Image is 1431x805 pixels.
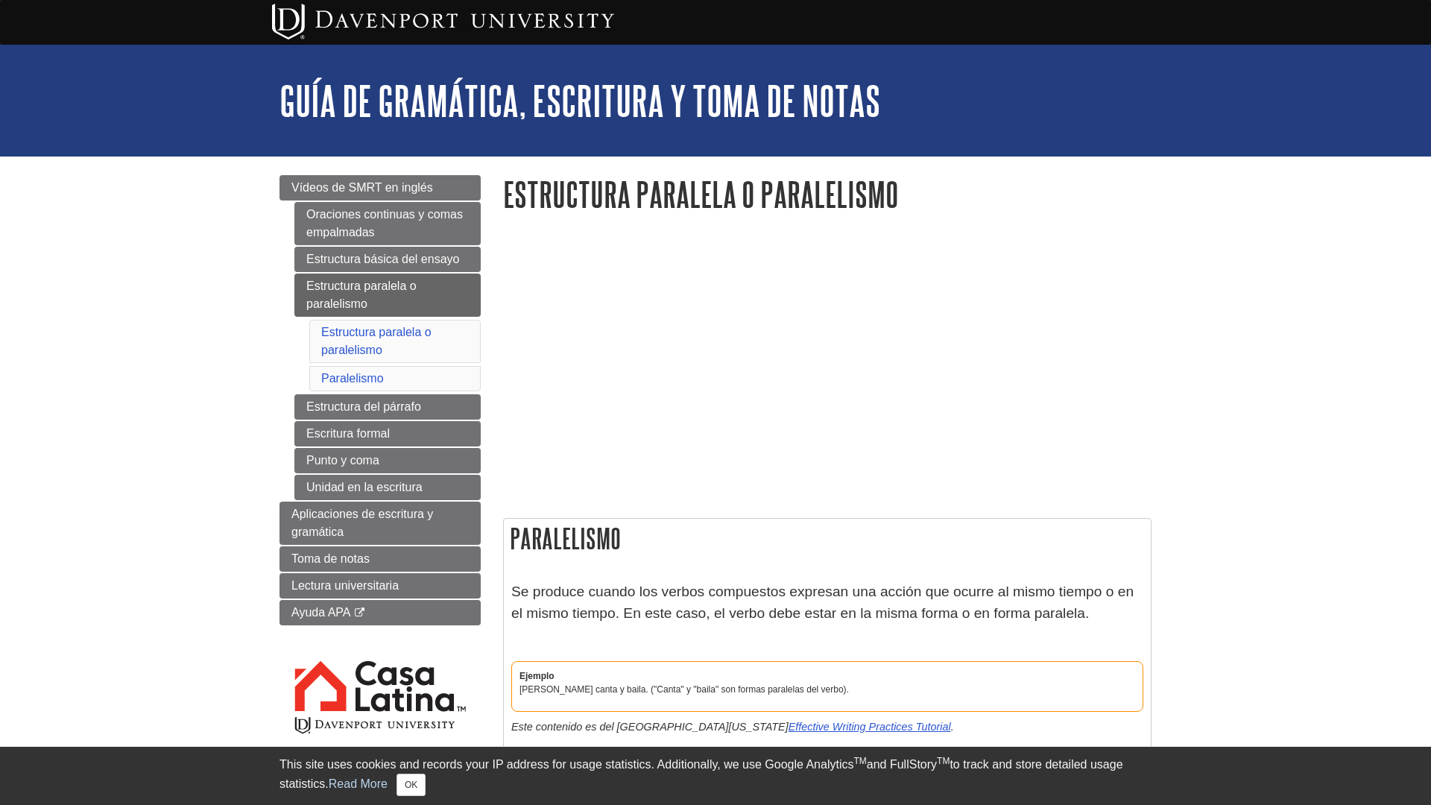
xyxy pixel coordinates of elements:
[937,756,950,766] sup: TM
[294,274,481,317] a: Estructura paralela o paralelismo
[279,573,481,599] a: Lectura universitaria
[279,546,481,572] a: Toma de notas
[291,579,399,592] span: Lectura universitaria
[279,756,1152,796] div: This site uses cookies and records your IP address for usage statistics. Additionally, we use Goo...
[279,502,481,545] a: Aplicaciones de escritura y gramática
[321,372,384,385] a: Paralelismo
[294,421,481,446] a: Escritura formal
[279,600,481,625] a: Ayuda APA
[291,606,350,619] span: Ayuda APA
[294,202,481,245] a: Oraciones continuas y comas empalmadas
[291,181,433,194] span: Vídeos de SMRT en inglés
[279,175,481,762] div: Guide Page Menu
[511,581,1143,625] p: Se produce cuando los verbos compuestos expresan una acción que ocurre al mismo tiempo o en el mi...
[519,671,555,681] strong: Ejemplo
[511,721,954,733] em: Este contenido es del [GEOGRAPHIC_DATA][US_STATE] .
[789,721,951,733] a: Effective Writing Practices Tutorial
[294,394,481,420] a: Estructura del párrafo
[294,247,481,272] a: Estructura básica del ensayo
[291,508,433,538] span: Aplicaciones de escritura y gramática
[279,175,481,201] a: Vídeos de SMRT en inglés
[853,756,866,766] sup: TM
[294,475,481,500] a: Unidad en la escritura
[321,326,432,356] a: Estructura paralela o paralelismo
[329,777,388,790] a: Read More
[294,448,481,473] a: Punto y coma
[353,608,366,618] i: This link opens in a new window
[272,4,614,40] img: Davenport University
[519,669,1135,696] p: [PERSON_NAME] canta y baila. ("Canta" y "baila" son formas paralelas del verbo).
[397,774,426,796] button: Close
[504,519,1151,558] h2: Paralelismo
[279,78,880,124] a: Guía de gramática, escritura y toma de notas
[291,552,370,565] span: Toma de notas
[503,175,1152,213] h1: Estructura paralela o paralelismo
